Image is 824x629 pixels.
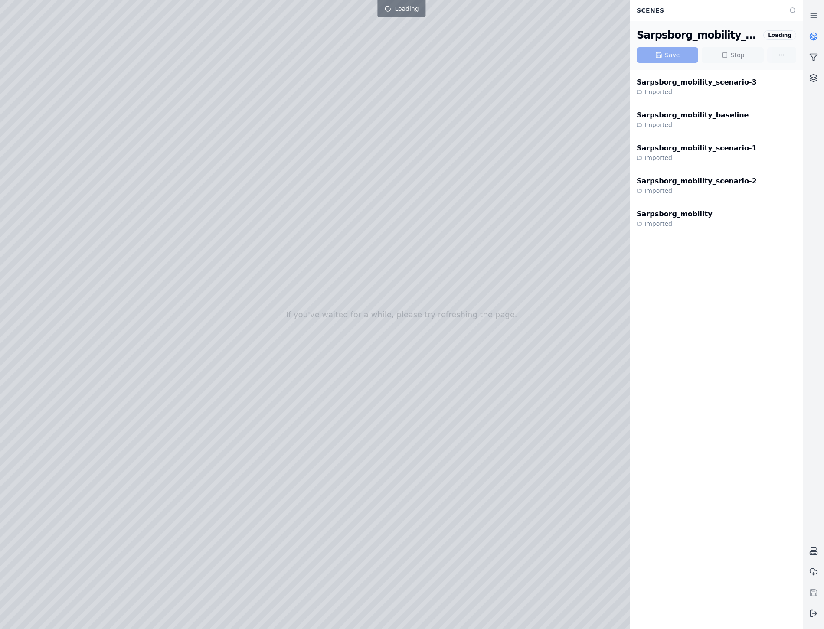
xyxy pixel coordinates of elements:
[763,30,796,40] div: Loading
[637,143,757,153] div: Sarpsborg_mobility_scenario-1
[637,121,749,129] div: Imported
[637,77,757,88] div: Sarpsborg_mobility_scenario-3
[637,176,757,186] div: Sarpsborg_mobility_scenario-2
[637,219,713,228] div: Imported
[395,4,419,13] span: Loading
[637,209,713,219] div: Sarpsborg_mobility
[637,186,757,195] div: Imported
[637,88,757,96] div: Imported
[637,28,760,42] div: Sarpsborg_mobility_baseline
[637,110,749,121] div: Sarpsborg_mobility_baseline
[631,2,784,19] div: Scenes
[637,153,757,162] div: Imported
